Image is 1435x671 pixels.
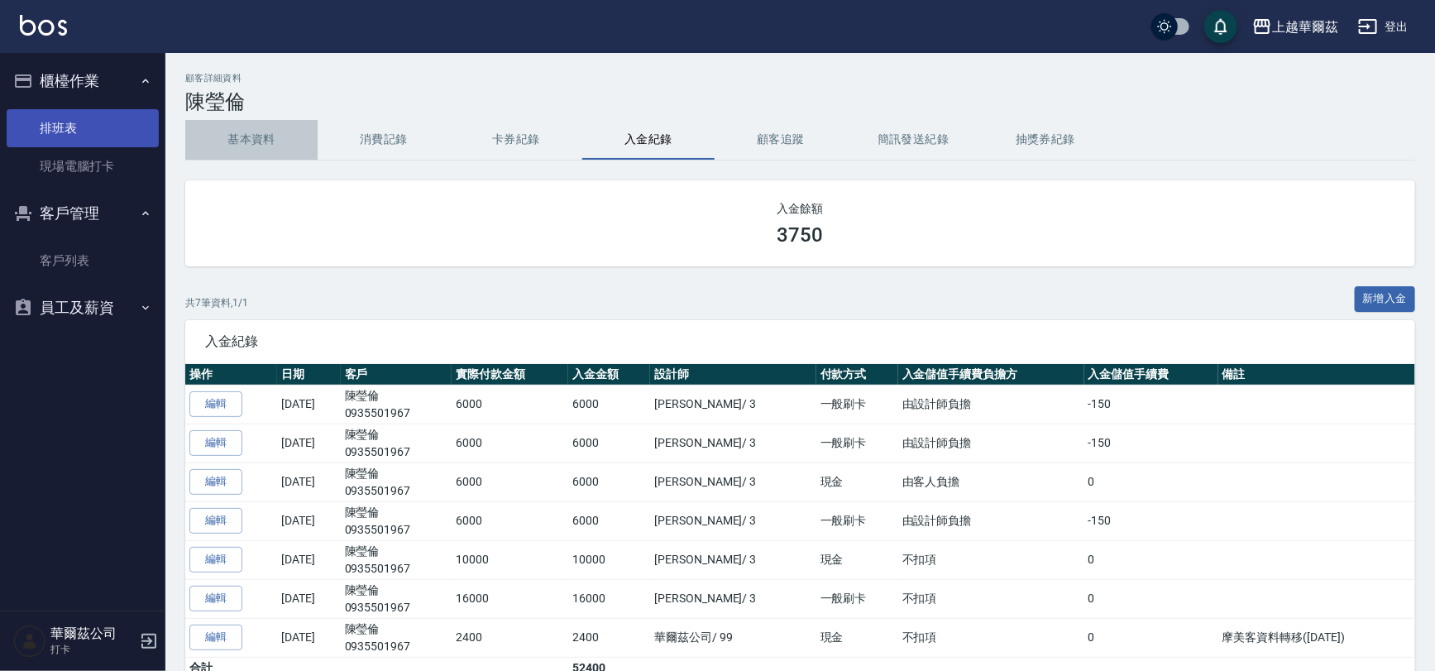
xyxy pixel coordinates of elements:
td: 0 [1084,579,1218,618]
button: 櫃檯作業 [7,60,159,103]
td: 摩美客資料轉移([DATE]) [1218,618,1415,657]
td: [DATE] [277,540,340,579]
a: 編輯 [189,586,242,611]
a: 現場電腦打卡 [7,147,159,185]
th: 備註 [1218,364,1415,386]
td: 6000 [452,463,568,501]
span: 入金紀錄 [205,333,1395,350]
button: 抽獎券紀錄 [979,120,1112,160]
td: 16000 [452,579,568,618]
td: [DATE] [277,579,340,618]
th: 付款方式 [816,364,898,386]
p: 0935501967 [345,482,448,500]
h5: 華爾茲公司 [50,625,135,642]
td: 陳瑩倫 [341,463,452,501]
button: 顧客追蹤 [715,120,847,160]
td: 2400 [452,618,568,657]
td: 6000 [452,385,568,424]
th: 日期 [277,364,340,386]
td: 由設計師負擔 [898,385,1084,424]
td: [PERSON_NAME] / 3 [650,579,816,618]
a: 編輯 [189,469,242,495]
td: 一般刷卡 [816,424,898,463]
td: 6000 [452,424,568,463]
td: 0 [1084,540,1218,579]
td: [DATE] [277,424,340,463]
td: [PERSON_NAME] / 3 [650,463,816,501]
td: [PERSON_NAME] / 3 [650,424,816,463]
div: 上越華爾茲 [1272,17,1338,37]
td: 陳瑩倫 [341,385,452,424]
td: 陳瑩倫 [341,424,452,463]
td: [DATE] [277,463,340,501]
th: 入金金額 [568,364,650,386]
td: 不扣項 [898,540,1084,579]
th: 客戶 [341,364,452,386]
p: 共 7 筆資料, 1 / 1 [185,295,248,310]
td: 一般刷卡 [816,579,898,618]
h3: 3750 [777,223,824,247]
td: 一般刷卡 [816,385,898,424]
a: 編輯 [189,391,242,417]
td: 6000 [568,463,650,501]
td: 10000 [568,540,650,579]
p: 打卡 [50,642,135,657]
td: 由設計師負擔 [898,424,1084,463]
td: 6000 [568,501,650,540]
td: 不扣項 [898,618,1084,657]
img: Logo [20,15,67,36]
button: 客戶管理 [7,192,159,235]
a: 客戶列表 [7,242,159,280]
td: 16000 [568,579,650,618]
button: 登出 [1351,12,1415,42]
td: 陳瑩倫 [341,579,452,618]
td: 6000 [568,385,650,424]
a: 編輯 [189,508,242,534]
td: [PERSON_NAME] / 3 [650,385,816,424]
p: 0935501967 [345,599,448,616]
td: 10000 [452,540,568,579]
th: 操作 [185,364,277,386]
td: [PERSON_NAME] / 3 [650,501,816,540]
button: 消費記錄 [318,120,450,160]
h2: 入金餘額 [205,200,1395,217]
button: 卡券紀錄 [450,120,582,160]
td: 由客人負擔 [898,463,1084,501]
p: 0935501967 [345,638,448,655]
td: [DATE] [277,501,340,540]
td: 現金 [816,618,898,657]
th: 設計師 [650,364,816,386]
button: 員工及薪資 [7,286,159,329]
td: 一般刷卡 [816,501,898,540]
td: -150 [1084,501,1218,540]
a: 排班表 [7,109,159,147]
img: Person [13,625,46,658]
td: 陳瑩倫 [341,618,452,657]
a: 編輯 [189,625,242,650]
h3: 陳瑩倫 [185,90,1415,113]
p: 0935501967 [345,405,448,422]
td: [PERSON_NAME] / 3 [650,540,816,579]
h2: 顧客詳細資料 [185,73,1415,84]
th: 入金儲值手續費負擔方 [898,364,1084,386]
a: 編輯 [189,547,242,573]
td: 2400 [568,618,650,657]
td: 華爾茲公司 / 99 [650,618,816,657]
button: 入金紀錄 [582,120,715,160]
td: 由設計師負擔 [898,501,1084,540]
th: 入金儲值手續費 [1084,364,1218,386]
td: [DATE] [277,618,340,657]
td: 6000 [568,424,650,463]
th: 實際付款金額 [452,364,568,386]
td: 6000 [452,501,568,540]
td: -150 [1084,385,1218,424]
button: 基本資料 [185,120,318,160]
button: 上越華爾茲 [1246,10,1345,44]
a: 編輯 [189,430,242,456]
button: 簡訊發送紀錄 [847,120,979,160]
p: 0935501967 [345,521,448,539]
button: 新增入金 [1355,286,1416,312]
td: 0 [1084,463,1218,501]
button: save [1204,10,1237,43]
td: 0 [1084,618,1218,657]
